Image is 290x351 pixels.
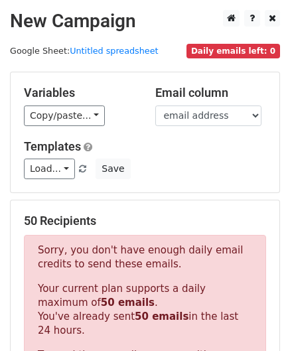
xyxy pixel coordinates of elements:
a: Load... [24,159,75,179]
strong: 50 emails [135,311,188,322]
h5: Email column [155,86,267,100]
a: Daily emails left: 0 [186,46,280,56]
h2: New Campaign [10,10,280,33]
span: Daily emails left: 0 [186,44,280,58]
h5: Variables [24,86,135,100]
small: Google Sheet: [10,46,159,56]
p: Your current plan supports a daily maximum of . You've already sent in the last 24 hours. [38,282,252,338]
a: Copy/paste... [24,105,105,126]
a: Templates [24,139,81,153]
a: Untitled spreadsheet [70,46,158,56]
p: Sorry, you don't have enough daily email credits to send these emails. [38,244,252,271]
button: Save [96,159,130,179]
iframe: Chat Widget [224,287,290,351]
h5: 50 Recipients [24,214,266,228]
strong: 50 emails [101,297,155,309]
